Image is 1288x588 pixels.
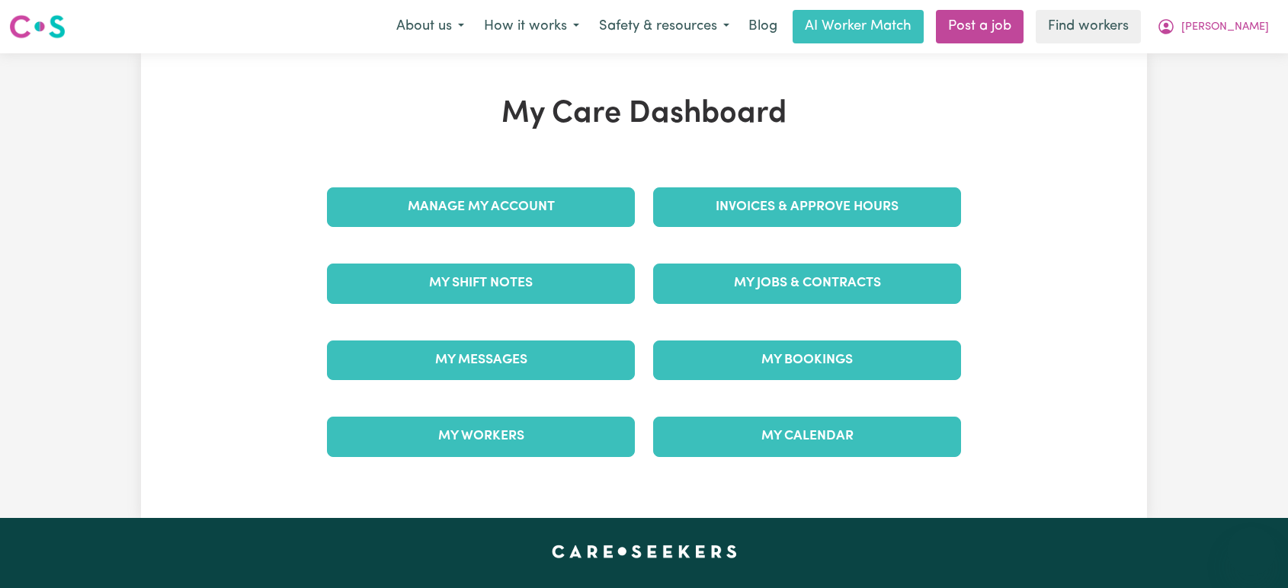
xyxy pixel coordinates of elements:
[386,11,474,43] button: About us
[327,417,635,456] a: My Workers
[9,9,66,44] a: Careseekers logo
[552,545,737,558] a: Careseekers home page
[1036,10,1141,43] a: Find workers
[1181,19,1269,36] span: [PERSON_NAME]
[474,11,589,43] button: How it works
[653,187,961,227] a: Invoices & Approve Hours
[318,96,970,133] h1: My Care Dashboard
[739,10,787,43] a: Blog
[327,340,635,380] a: My Messages
[9,13,66,40] img: Careseekers logo
[653,340,961,380] a: My Bookings
[653,417,961,456] a: My Calendar
[1147,11,1279,43] button: My Account
[589,11,739,43] button: Safety & resources
[327,187,635,227] a: Manage My Account
[793,10,924,43] a: AI Worker Match
[936,10,1024,43] a: Post a job
[1227,527,1276,576] iframe: Button to launch messaging window
[327,264,635,303] a: My Shift Notes
[653,264,961,303] a: My Jobs & Contracts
